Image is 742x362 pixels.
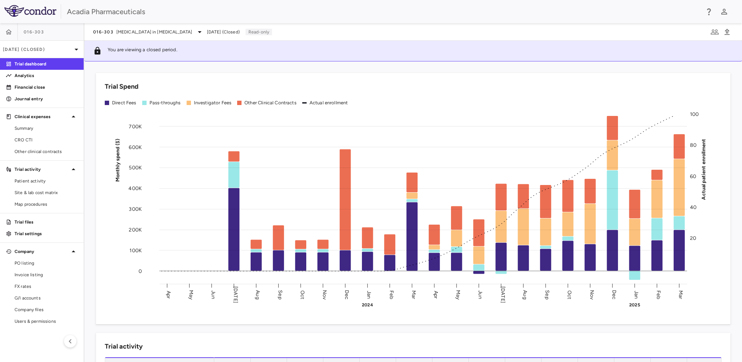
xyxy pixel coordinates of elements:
tspan: 200K [129,227,142,233]
tspan: 60 [690,173,696,179]
span: G/l accounts [15,295,78,301]
text: 2025 [629,302,640,307]
span: Users & permissions [15,318,78,325]
tspan: 300K [129,206,142,212]
div: Other Clinical Contracts [244,100,296,106]
text: Mar [678,290,684,299]
text: [DATE] [232,286,239,303]
tspan: Monthly spend ($) [115,138,121,182]
span: 016-303 [93,29,113,35]
div: Direct Fees [112,100,136,106]
span: CRO CTI [15,137,78,143]
text: Nov [589,290,595,299]
tspan: 400K [128,185,142,192]
span: PO listing [15,260,78,266]
p: Analytics [15,72,78,79]
span: Patient activity [15,178,78,184]
p: Trial settings [15,230,78,237]
div: Acadia Pharmaceuticals [67,6,700,17]
text: Mar [411,290,417,299]
tspan: 40 [690,204,697,210]
p: Journal entry [15,96,78,102]
p: [DATE] (Closed) [3,46,72,53]
text: Aug [522,290,528,299]
span: [DATE] (Closed) [207,29,240,35]
text: Oct [566,290,573,299]
h6: Trial Spend [105,82,139,92]
text: Dec [611,290,617,299]
text: Jan [366,290,372,298]
p: Company [15,248,69,255]
text: Dec [344,290,350,299]
tspan: 500K [129,165,142,171]
span: [MEDICAL_DATA] in [MEDICAL_DATA] [116,29,192,35]
tspan: 80 [690,142,697,148]
text: Aug [255,290,261,299]
h6: Trial activity [105,342,143,351]
tspan: 100K [129,247,142,253]
text: Feb [388,290,395,299]
p: Trial dashboard [15,61,78,67]
tspan: 700K [129,123,142,129]
tspan: 20 [690,235,696,241]
p: Clinical expenses [15,113,69,120]
text: Apr [433,290,439,298]
span: Map procedures [15,201,78,208]
span: Site & lab cost matrix [15,189,78,196]
tspan: 100 [690,111,699,117]
text: May [188,290,194,299]
tspan: 600K [129,144,142,150]
text: [DATE] [500,286,506,303]
p: Trial activity [15,166,69,173]
text: Sep [277,290,283,299]
text: Nov [322,290,328,299]
text: Apr [165,290,172,298]
span: Company files [15,306,78,313]
p: You are viewing a closed period. [108,47,177,55]
text: Jan [633,290,639,298]
img: logo-full-SnFGN8VE.png [4,5,56,17]
span: 016-303 [24,29,44,35]
div: Pass-throughs [149,100,181,106]
tspan: 0 [139,268,142,274]
span: Invoice listing [15,271,78,278]
p: Financial close [15,84,78,90]
tspan: Actual patient enrollment [701,138,707,200]
p: Read-only [246,29,272,35]
text: Sep [544,290,550,299]
text: Jun [477,290,483,299]
text: May [455,290,461,299]
text: Oct [299,290,306,299]
text: Jun [210,290,216,299]
span: Other clinical contracts [15,148,78,155]
text: Feb [655,290,662,299]
p: Trial files [15,219,78,225]
span: Summary [15,125,78,132]
div: Investigator Fees [194,100,232,106]
div: Actual enrollment [310,100,348,106]
span: FX rates [15,283,78,290]
text: 2024 [362,302,373,307]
